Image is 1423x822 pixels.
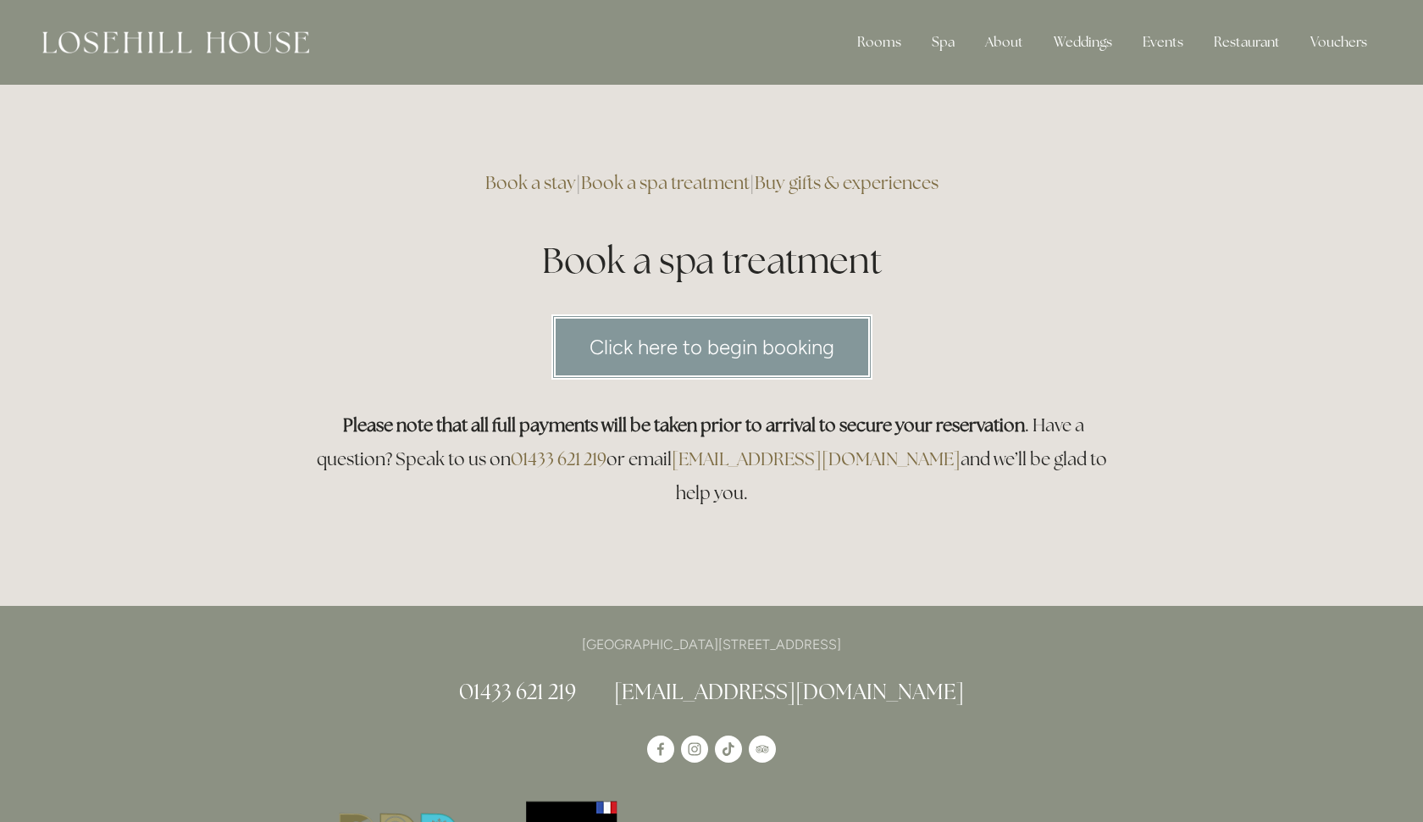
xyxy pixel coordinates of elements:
div: Spa [918,25,968,59]
a: Click here to begin booking [551,314,872,380]
a: Buy gifts & experiences [755,171,939,194]
a: 01433 621 219 [511,447,606,470]
a: [EMAIL_ADDRESS][DOMAIN_NAME] [614,678,964,705]
h3: | | [307,166,1116,200]
div: Rooms [844,25,915,59]
a: Book a stay [485,171,576,194]
h1: Book a spa treatment [307,236,1116,286]
a: 01433 621 219 [459,678,576,705]
h3: . Have a question? Speak to us on or email and we’ll be glad to help you. [307,408,1116,510]
a: [EMAIL_ADDRESS][DOMAIN_NAME] [672,447,961,470]
a: Instagram [681,736,708,763]
div: About [972,25,1037,59]
p: [GEOGRAPHIC_DATA][STREET_ADDRESS] [307,633,1116,656]
img: Losehill House [42,31,309,53]
a: TripAdvisor [749,736,776,763]
a: TikTok [715,736,742,763]
strong: Please note that all full payments will be taken prior to arrival to secure your reservation [343,414,1025,436]
div: Restaurant [1200,25,1293,59]
a: Vouchers [1297,25,1381,59]
a: Book a spa treatment [581,171,750,194]
a: Losehill House Hotel & Spa [647,736,674,763]
div: Weddings [1040,25,1126,59]
div: Events [1129,25,1197,59]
